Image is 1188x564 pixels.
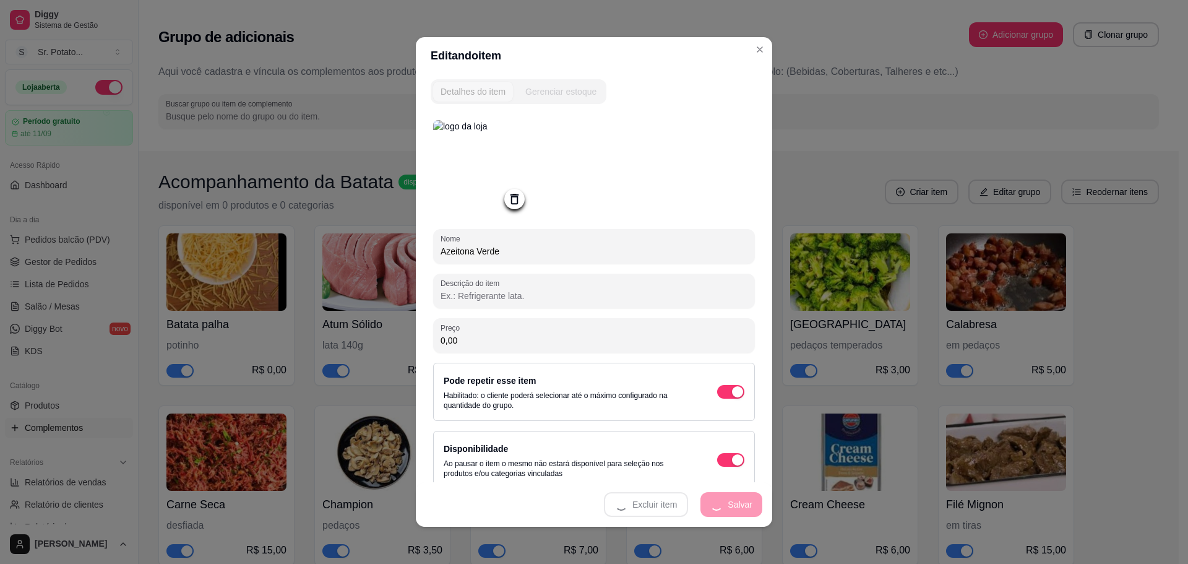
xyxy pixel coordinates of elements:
[444,444,508,454] label: Disponibilidade
[441,278,504,289] label: Descrição do item
[433,120,532,219] img: logo da loja
[431,79,606,104] div: complement-group
[444,391,692,410] p: Habilitado: o cliente poderá selecionar até o máximo configurado na quantidade do grupo.
[750,40,770,59] button: Close
[444,376,536,386] label: Pode repetir esse item
[441,323,464,333] label: Preço
[441,245,747,258] input: Nome
[416,37,772,74] header: Editando item
[441,85,506,98] div: Detalhes do item
[431,79,757,104] div: complement-group
[441,334,747,347] input: Preço
[441,233,465,244] label: Nome
[444,459,692,479] p: Ao pausar o item o mesmo não estará disponível para seleção nos produtos e/ou categorias vinculadas
[525,85,596,98] div: Gerenciar estoque
[441,290,747,302] input: Descrição do item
